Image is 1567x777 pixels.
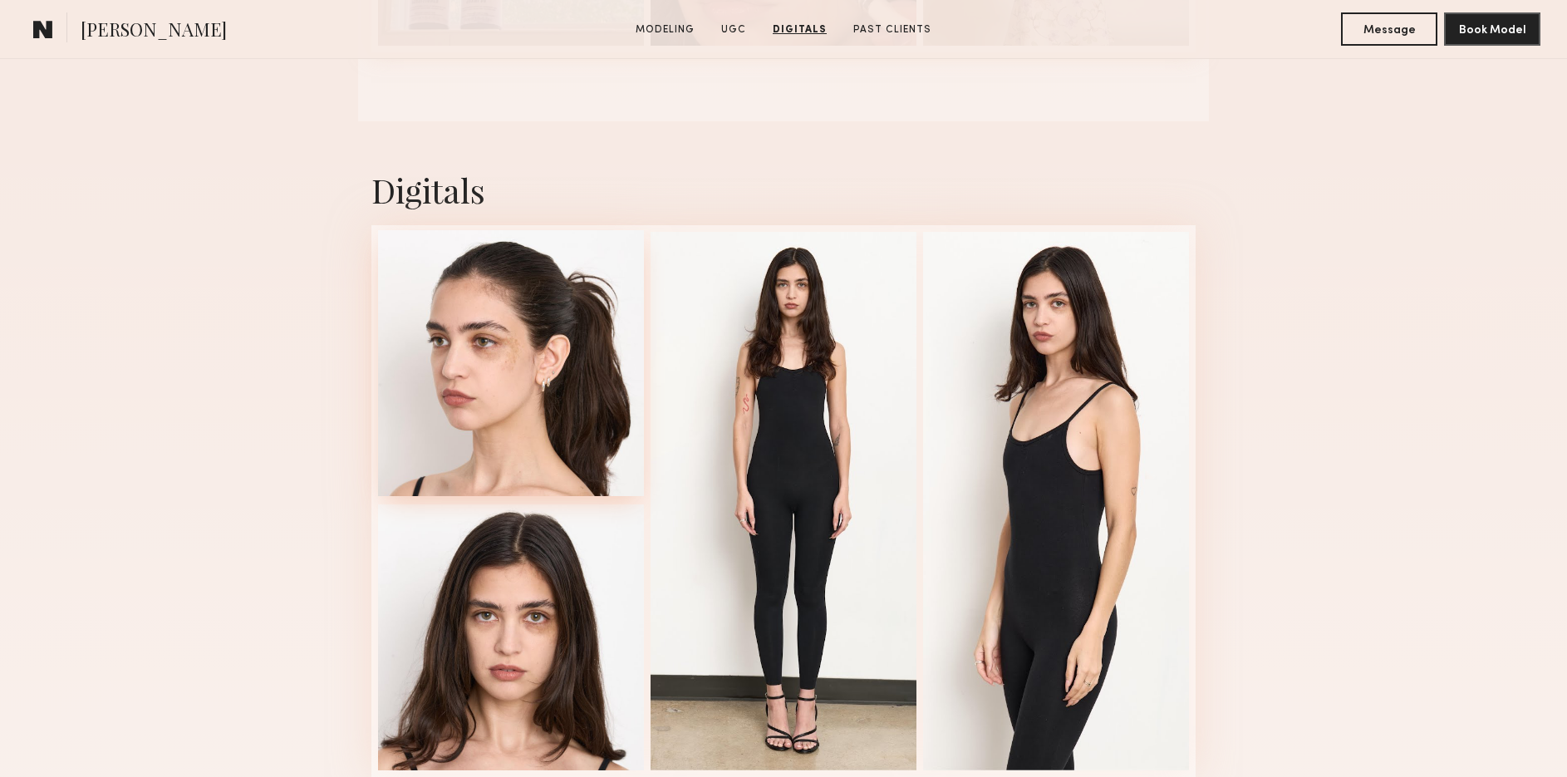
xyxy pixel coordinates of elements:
[1341,12,1437,46] button: Message
[629,22,701,37] a: Modeling
[371,168,1196,212] div: Digitals
[81,17,227,46] span: [PERSON_NAME]
[715,22,753,37] a: UGC
[766,22,833,37] a: Digitals
[1444,22,1540,36] a: Book Model
[847,22,938,37] a: Past Clients
[1444,12,1540,46] button: Book Model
